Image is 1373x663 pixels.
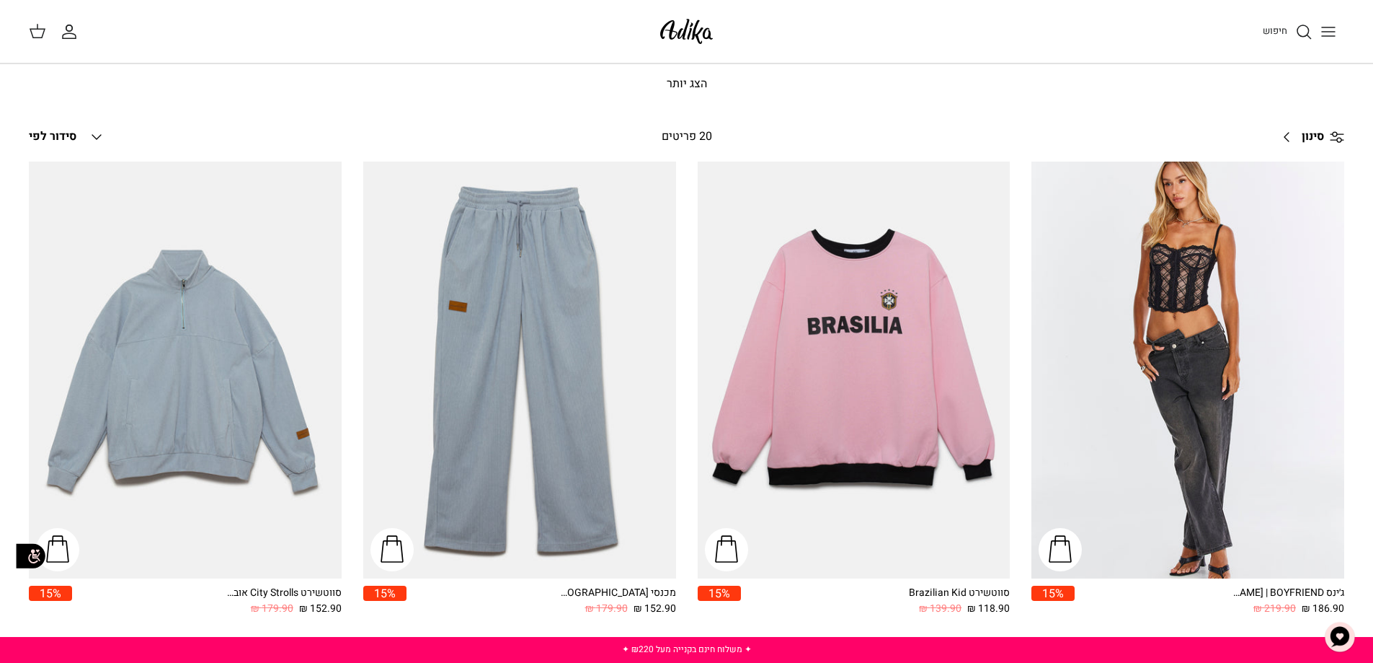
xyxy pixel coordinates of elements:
[741,586,1010,617] a: סווטשירט Brazilian Kid 118.90 ₪ 139.90 ₪
[1075,586,1344,617] a: ג׳ינס All Or Nothing [PERSON_NAME] | BOYFRIEND 186.90 ₪ 219.90 ₪
[1263,23,1312,40] a: חיפוש
[622,643,752,656] a: ✦ משלוח חינם בקנייה מעל ₪220 ✦
[29,121,105,153] button: סידור לפי
[1031,162,1344,579] a: ג׳ינס All Or Nothing קריס-קרוס | BOYFRIEND
[363,586,406,617] a: 15%
[919,601,961,617] span: 139.90 ₪
[585,601,628,617] span: 179.90 ₪
[1031,586,1075,617] a: 15%
[61,23,84,40] a: החשבון שלי
[535,128,838,146] div: 20 פריטים
[1302,601,1344,617] span: 186.90 ₪
[698,586,741,617] a: 15%
[1229,586,1344,601] div: ג׳ינס All Or Nothing [PERSON_NAME] | BOYFRIEND
[29,586,72,601] span: 15%
[29,162,342,579] a: סווטשירט City Strolls אוברסייז
[1253,601,1296,617] span: 219.90 ₪
[251,601,293,617] span: 179.90 ₪
[363,162,676,579] a: מכנסי טרנינג City strolls
[698,162,1010,579] a: סווטשירט Brazilian Kid
[29,128,76,145] span: סידור לפי
[182,75,1191,94] p: הצג יותר
[363,586,406,601] span: 15%
[1318,615,1361,659] button: צ'אט
[1031,586,1075,601] span: 15%
[561,586,676,601] div: מכנסי [GEOGRAPHIC_DATA]
[226,586,342,601] div: סווטשירט City Strolls אוברסייז
[967,601,1010,617] span: 118.90 ₪
[1273,120,1344,154] a: סינון
[656,14,717,48] img: Adika IL
[634,601,676,617] span: 152.90 ₪
[72,586,342,617] a: סווטשירט City Strolls אוברסייז 152.90 ₪ 179.90 ₪
[29,586,72,617] a: 15%
[406,586,676,617] a: מכנסי [GEOGRAPHIC_DATA] 152.90 ₪ 179.90 ₪
[1312,16,1344,48] button: Toggle menu
[1263,24,1287,38] span: חיפוש
[894,586,1010,601] div: סווטשירט Brazilian Kid
[299,601,342,617] span: 152.90 ₪
[698,586,741,601] span: 15%
[11,536,50,576] img: accessibility_icon02.svg
[1302,128,1324,146] span: סינון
